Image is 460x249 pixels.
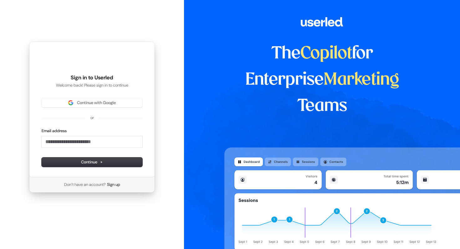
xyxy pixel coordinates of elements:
p: or [90,115,94,121]
h1: The for Enterprise Teams [224,41,420,119]
span: Marketing [324,72,399,88]
span: Continue [81,159,103,165]
label: Email address [42,128,67,134]
span: Don’t have an account? [64,182,106,187]
p: Welcome back! Please sign in to continue [42,82,142,88]
button: Continue [42,157,142,167]
span: Copilot [300,46,352,62]
button: Sign in with GoogleContinue with Google [42,98,142,107]
img: Sign in with Google [68,100,73,105]
h1: Sign in to Userled [42,74,142,82]
span: Continue with Google [77,100,116,106]
a: Sign up [107,182,120,187]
